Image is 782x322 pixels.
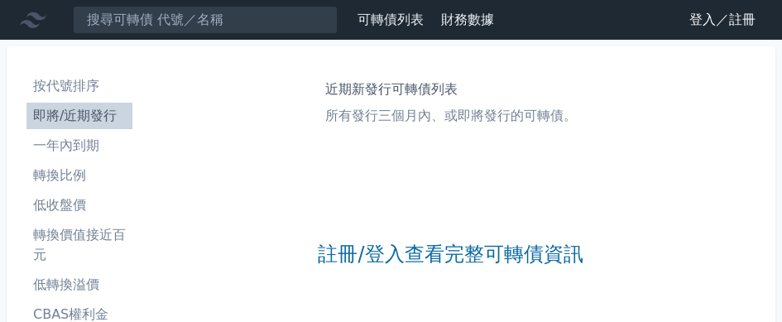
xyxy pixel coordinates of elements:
li: 轉換價值接近百元 [26,225,132,265]
input: 搜尋可轉債 代號／名稱 [73,6,338,34]
a: 即將/近期發行 [26,103,132,129]
li: 即將/近期發行 [26,106,132,126]
a: 按代號排序 [26,73,132,99]
p: 所有發行三個月內、或即將發行的可轉債。 [325,106,577,126]
a: 註冊/登入查看完整可轉債資訊 [318,242,583,268]
a: 財務數據 [441,12,494,27]
li: 一年內到期 [26,136,132,156]
a: 一年內到期 [26,132,132,159]
li: 低轉換溢價 [26,275,132,295]
a: 低收盤價 [26,192,132,219]
h1: 近期新發行可轉債列表 [325,79,577,99]
a: 登入／註冊 [676,7,769,33]
a: 轉換比例 [26,162,132,189]
a: 轉換價值接近百元 [26,222,132,268]
li: 按代號排序 [26,76,132,96]
a: 可轉債列表 [357,12,424,27]
li: 低收盤價 [26,195,132,215]
li: 轉換比例 [26,166,132,185]
a: 低轉換溢價 [26,272,132,298]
